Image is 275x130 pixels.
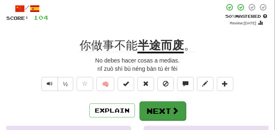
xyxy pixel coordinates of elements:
[89,104,135,118] button: Explain
[137,77,154,91] button: Reset to 0% Mastered (alt+r)
[34,14,48,21] span: 104
[217,77,234,91] button: Add to collection (alt+a)
[197,77,214,91] button: Edit sentence (alt+d)
[177,77,194,91] button: Discuss sentence (alt+u)
[40,77,73,95] div: Text-to-speech controls
[230,21,256,25] small: Review: [DATE]
[58,77,73,91] button: ½
[41,77,58,91] button: Play sentence audio (ctl+space)
[6,56,269,65] div: No debes hacer cosas a medias.
[137,39,184,53] u: 半途而废
[6,65,269,73] div: nǐ zuò shì bù néng bàn tú ér fèi
[77,77,93,91] button: Favorite sentence (alt+f)
[157,77,174,91] button: Ignore sentence (alt+i)
[184,39,195,52] span: 。
[118,77,134,91] button: Set this sentence to 100% Mastered (alt+m)
[96,77,114,91] button: 🧠
[80,39,137,52] span: 你做事不能
[140,101,186,120] button: Next
[6,3,48,14] div: /
[224,13,269,19] div: Mastered
[226,14,236,19] span: 50 %
[6,15,29,21] span: Score:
